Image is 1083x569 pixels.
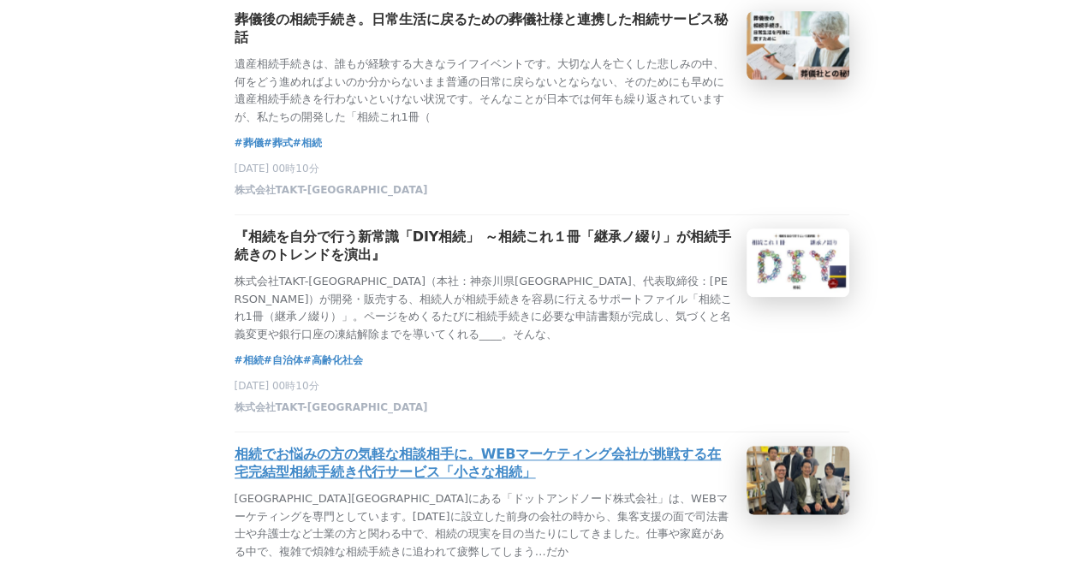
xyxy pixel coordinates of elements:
[235,446,733,482] h3: 相続でお悩みの方の気軽な相談相手に。WEBマーケティング会社が挑戦する在宅完結型相続手続き代行サービス「小さな相続」
[235,56,733,127] p: 遺産相続手続きは、誰もが経験する大きなライフイベントです。大切な人を亡くした悲しみの中、何をどう進めればよいのか分からないまま普通の日常に戻らないとならない、そのためにも早めに遺産相続手続きを行...
[235,400,428,415] span: 株式会社TAKT-[GEOGRAPHIC_DATA]
[235,406,428,418] a: 株式会社TAKT-[GEOGRAPHIC_DATA]
[235,134,264,151] a: #葬儀
[235,228,733,264] h3: 『相続を自分で行う新常識「DIY相続」 ～相続これ１冊「継承ノ綴り」が相続手続きのトレンドを演出』
[235,490,733,561] p: [GEOGRAPHIC_DATA][GEOGRAPHIC_DATA]にある「ドットアンドノード株式会社」は、WEBマーケティングを専門としています。[DATE]に設立した前身の会社の時から、集客...
[235,228,849,344] a: 『相続を自分で行う新常識「DIY相続」 ～相続これ１冊「継承ノ綴り」が相続手続きのトレンドを演出』株式会社TAKT-[GEOGRAPHIC_DATA]（本社：神奈川県[GEOGRAPHIC_DA...
[303,352,363,369] a: #高齢化社会
[235,11,849,127] a: 葬儀後の相続手続き。日常生活に戻るための葬儀社様と連携した相続サービス秘話遺産相続手続きは、誰もが経験する大きなライフイベントです。大切な人を亡くした悲しみの中、何をどう進めればよいのか分からな...
[235,183,428,198] span: 株式会社TAKT-[GEOGRAPHIC_DATA]
[235,379,849,394] p: [DATE] 00時10分
[235,188,428,200] a: 株式会社TAKT-[GEOGRAPHIC_DATA]
[293,134,322,151] a: #相続
[264,134,293,151] a: #葬式
[235,273,733,344] p: 株式会社TAKT-[GEOGRAPHIC_DATA]（本社：神奈川県[GEOGRAPHIC_DATA]、代表取締役：[PERSON_NAME]）が開発・販売する、相続人が相続手続きを容易に行える...
[235,162,849,176] p: [DATE] 00時10分
[264,352,303,369] a: #自治体
[235,11,733,47] h3: 葬儀後の相続手続き。日常生活に戻るための葬儀社様と連携した相続サービス秘話
[235,352,264,369] a: #相続
[235,446,849,561] a: 相続でお悩みの方の気軽な相談相手に。WEBマーケティング会社が挑戦する在宅完結型相続手続き代行サービス「小さな相続」[GEOGRAPHIC_DATA][GEOGRAPHIC_DATA]にある「ド...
